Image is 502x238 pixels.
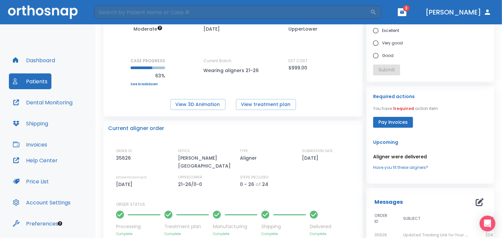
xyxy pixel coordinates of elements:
span: 1 required [393,106,414,111]
button: View treatment plan [236,99,296,110]
p: Complete [116,231,161,236]
p: [PERSON_NAME][GEOGRAPHIC_DATA] [178,154,234,170]
p: Complete [164,231,209,236]
button: Price List [9,173,53,189]
p: 21-26/0-0 [178,180,204,188]
p: CASE PROGRESS [131,58,165,64]
button: Invoices [9,137,51,152]
p: Required actions [373,93,415,100]
p: $999.00 [288,64,307,72]
span: Very good [382,39,403,47]
span: Good [382,52,394,60]
button: Shipping [9,116,52,131]
p: Delivered [310,223,331,230]
p: Shipping [261,223,306,230]
input: Search by Patient Name or Case # [94,6,370,19]
p: Current aligner order [108,124,164,132]
p: Aligner were delivered [373,153,487,161]
p: 0 - 26 [240,180,254,188]
button: Dental Monitoring [9,94,76,110]
p: STEPS INCLUDED [240,174,268,180]
button: Preferences [9,216,62,231]
p: Treatment plan [164,223,209,230]
p: 63% [131,72,165,80]
p: TYPE [240,148,248,154]
p: Complete [310,231,331,236]
p: Wearing aligners 21-26 [203,66,263,74]
p: 35626 [116,154,133,162]
button: Dashboard [9,52,59,68]
button: Help Center [9,152,62,168]
span: Excellent [382,27,399,35]
img: Orthosnap [8,5,78,19]
p: Messages [374,198,403,206]
p: [DATE] [116,180,135,188]
span: Up to 20 Steps (40 aligners) [133,26,162,32]
p: 24 [262,180,268,188]
span: [DATE] [486,232,500,238]
p: OFFICE [178,148,190,154]
div: Open Intercom Messenger [480,216,495,231]
button: [PERSON_NAME] [423,6,494,18]
button: Account Settings [9,195,74,210]
span: 35626 [374,232,387,238]
p: Manufacturing [213,223,257,230]
p: Complete [213,231,257,236]
span: Updated Tracking Link for Your Shipment [403,232,485,238]
p: Upcoming [373,138,487,146]
p: UPPER/LOWER [178,174,202,180]
span: SUBJECT [403,216,421,222]
p: Aligner [240,154,259,162]
span: 3 [403,5,410,12]
p: You have action item [373,106,438,112]
button: Pay invoices [373,117,413,128]
p: [DATE] [302,154,321,162]
p: Processing [116,223,161,230]
p: [DATE] [203,25,220,33]
p: Complete [261,231,306,236]
p: of [255,180,261,188]
p: SUBMISSION DATE [302,148,333,154]
a: Have you fit these aligners? [373,165,487,171]
span: ORDER ID [374,213,387,225]
p: ORDER STATUS [116,201,358,207]
div: Tooltip anchor [57,221,63,226]
button: View 3D Animation [170,99,225,110]
a: See breakdown [131,82,165,86]
p: EST COST [288,58,308,64]
p: Current Batch [203,58,263,64]
button: Patients [9,73,51,89]
p: UpperLower [288,25,317,33]
p: ORDER ID [116,148,132,154]
p: ESTIMATED SHIP DATE [116,174,147,180]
